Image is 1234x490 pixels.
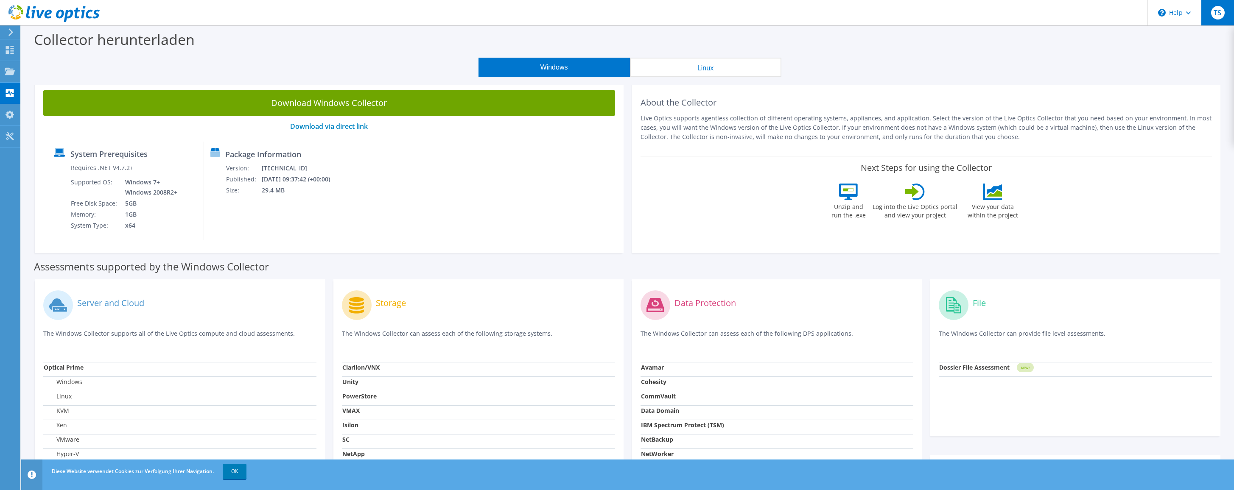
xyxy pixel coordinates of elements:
[861,163,992,173] label: Next Steps for using the Collector
[962,200,1023,220] label: View your data within the project
[630,58,781,77] button: Linux
[119,209,179,220] td: 1GB
[261,174,341,185] td: [DATE] 09:37:42 (+00:00)
[44,378,82,386] label: Windows
[43,90,615,116] a: Download Windows Collector
[342,421,358,429] strong: Isilon
[342,435,350,443] strong: SC
[342,363,380,371] strong: Clariion/VNX
[44,435,79,444] label: VMware
[70,220,119,231] td: System Type:
[71,164,133,172] label: Requires .NET V4.7.2+
[34,262,269,271] label: Assessments supported by the Windows Collector
[43,329,316,346] p: The Windows Collector supports all of the Live Optics compute and cloud assessments.
[674,299,736,307] label: Data Protection
[478,58,630,77] button: Windows
[1211,6,1225,19] span: TS
[342,329,615,346] p: The Windows Collector can assess each of the following storage systems.
[44,421,67,429] label: Xen
[226,174,261,185] td: Published:
[261,163,341,174] td: [TECHNICAL_ID]
[641,363,664,371] strong: Avamar
[119,220,179,231] td: x64
[641,406,679,415] strong: Data Domain
[342,406,360,415] strong: VMAX
[119,198,179,209] td: 5GB
[1021,365,1030,370] tspan: NEW!
[261,185,341,196] td: 29.4 MB
[641,392,676,400] strong: CommVault
[641,114,1212,142] p: Live Optics supports agentless collection of different operating systems, appliances, and applica...
[44,450,79,458] label: Hyper-V
[973,299,986,307] label: File
[225,150,301,159] label: Package Information
[70,209,119,220] td: Memory:
[70,177,119,198] td: Supported OS:
[34,30,195,49] label: Collector herunterladen
[44,363,84,371] strong: Optical Prime
[119,177,179,198] td: Windows 7+ Windows 2008R2+
[641,329,914,346] p: The Windows Collector can assess each of the following DPS applications.
[342,378,358,386] strong: Unity
[939,329,1212,346] p: The Windows Collector can provide file level assessments.
[641,435,673,443] strong: NetBackup
[77,299,144,307] label: Server and Cloud
[44,392,72,401] label: Linux
[641,97,1212,108] h2: About the Collector
[52,468,214,475] span: Diese Website verwendet Cookies zur Verfolgung Ihrer Navigation.
[223,464,246,479] a: OK
[1158,9,1166,17] svg: \n
[641,421,724,429] strong: IBM Spectrum Protect (TSM)
[44,406,69,415] label: KVM
[829,200,868,220] label: Unzip and run the .exe
[290,122,368,131] a: Download via direct link
[641,378,666,386] strong: Cohesity
[226,163,261,174] td: Version:
[376,299,406,307] label: Storage
[641,450,674,458] strong: NetWorker
[70,150,148,158] label: System Prerequisites
[226,185,261,196] td: Size:
[872,200,958,220] label: Log into the Live Optics portal and view your project
[342,392,377,400] strong: PowerStore
[939,363,1010,371] strong: Dossier File Assessment
[70,198,119,209] td: Free Disk Space:
[342,450,365,458] strong: NetApp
